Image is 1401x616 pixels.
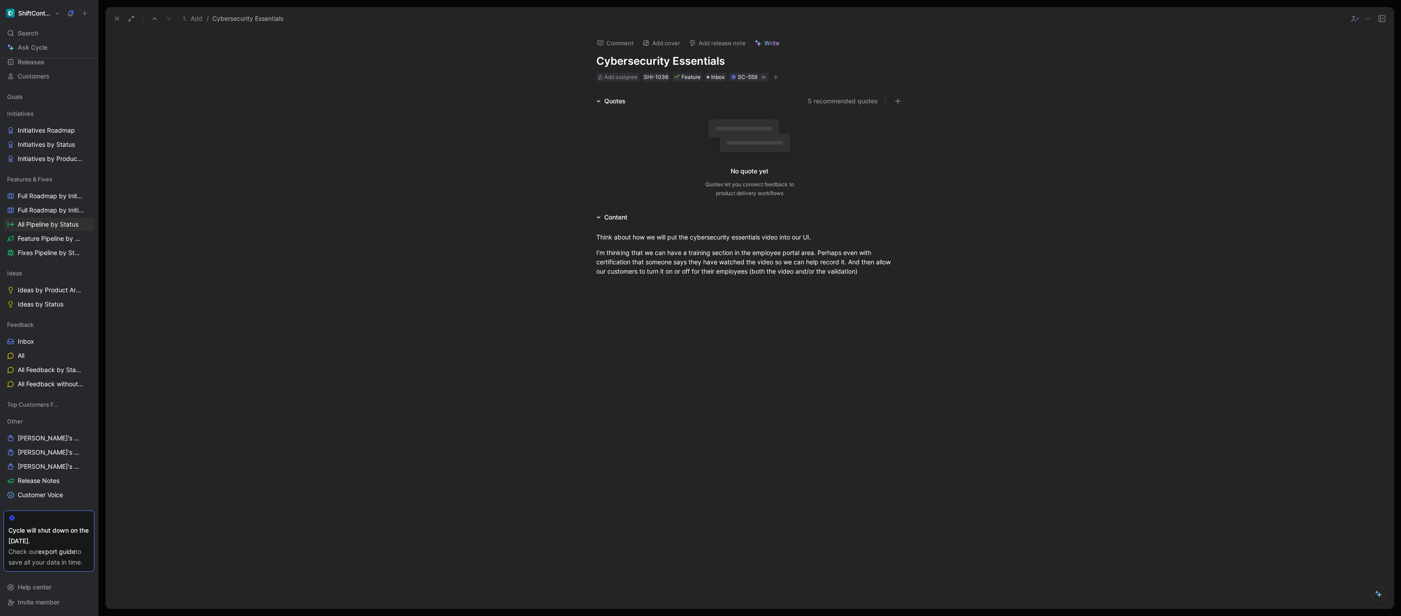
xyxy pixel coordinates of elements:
div: Ideas [4,267,94,280]
div: Check our to save all your data in time. [8,546,90,568]
span: Ideas by Product Area [18,286,82,294]
a: Customers [4,70,94,83]
button: Write [751,37,783,49]
div: Content [593,212,631,223]
div: Feedback [4,318,94,331]
span: Cybersecurity Essentials [212,13,283,24]
span: Feedback [7,320,34,329]
span: All Feedback by Status [18,365,82,374]
div: FeedbackInboxAllAll Feedback by StatusAll Feedback without Insights [4,318,94,391]
div: Quotes [593,96,629,106]
button: Add release note [685,37,750,49]
div: Goals [4,90,94,106]
div: Features & FixesFull Roadmap by InitiativesFull Roadmap by Initiatives/StatusAll Pipeline by Stat... [4,173,94,259]
a: All Pipeline by Status [4,218,94,231]
a: Fixes Pipeline by Status [4,246,94,259]
div: Help center [4,581,94,594]
button: Add cover [638,37,684,49]
span: Search [18,28,38,39]
h1: ShiftControl [18,9,51,17]
span: Full Roadmap by Initiatives [18,192,83,200]
span: / [207,13,209,24]
button: 5 recommended quotes [808,96,878,106]
div: Quotes let you connect feedback to product delivery workflows [705,180,794,198]
a: Initiatives by Product Area [4,152,94,165]
span: Initiatives [7,109,34,118]
div: Other[PERSON_NAME]'s Work[PERSON_NAME]'s Work[PERSON_NAME]'s WorkRelease NotesCustomer Voice [4,415,94,502]
a: All Feedback by Status [4,363,94,377]
div: Feature [674,73,700,82]
div: SC-559 [738,73,757,82]
span: All Feedback without Insights [18,380,84,388]
img: 🌱 [674,75,680,80]
span: Inbox [711,73,724,82]
button: ShiftControlShiftControl [4,7,63,20]
a: Full Roadmap by Initiatives [4,189,94,203]
a: Initiatives by Status [4,138,94,151]
span: Fixes Pipeline by Status [18,248,82,257]
span: Goals [7,92,23,101]
span: Invite member [18,598,59,606]
a: Ideas by Status [4,298,94,311]
span: Ideas by Status [18,300,63,309]
a: Ideas by Product Area [4,283,94,297]
span: Other [7,417,23,426]
span: Ideas [7,269,22,278]
a: [PERSON_NAME]'s Work [4,432,94,445]
a: Customer Voice [4,488,94,502]
span: Initiatives by Product Area [18,154,83,163]
span: Releases [18,58,44,67]
a: Releases [4,55,94,69]
span: Top Customers Feedback [7,400,62,409]
div: Quotes [604,96,626,106]
div: Features & Fixes [4,173,94,186]
a: [PERSON_NAME]'s Work [4,460,94,473]
span: Customers [18,72,50,81]
a: [PERSON_NAME]'s Work [4,446,94,459]
button: Add [180,13,205,24]
span: Ask Cycle [18,42,47,53]
span: All Pipeline by Status [18,220,78,229]
span: Initiatives by Status [18,140,75,149]
div: Cycle will shut down on the [DATE]. [8,525,90,546]
div: I’m thinking that we can have a training section in the employee portal area. Perhaps even with c... [596,248,903,276]
span: [PERSON_NAME]'s Work [18,462,83,471]
a: All Feedback without Insights [4,377,94,391]
div: Goals [4,90,94,103]
span: Inbox [18,337,34,346]
a: Full Roadmap by Initiatives/Status [4,204,94,217]
div: Other [4,415,94,428]
span: [PERSON_NAME]'s Work [18,434,83,443]
h1: Cybersecurity Essentials [596,54,903,68]
span: [PERSON_NAME]'s Work [18,448,83,457]
span: Help center [18,583,51,591]
div: IdeasIdeas by Product AreaIdeas by Status [4,267,94,311]
a: Inbox [4,335,94,348]
a: All [4,349,94,362]
div: 🌱Feature [673,73,702,82]
div: Invite member [4,596,94,609]
button: Comment [593,37,638,49]
div: Search [4,27,94,40]
span: Full Roadmap by Initiatives/Status [18,206,85,215]
div: Initiatives [4,107,94,120]
a: export guide [38,548,75,555]
span: Release Notes [18,476,59,485]
div: Content [604,212,627,223]
div: No quote yet [731,166,768,177]
span: Add assignee [604,74,638,80]
img: ShiftControl [6,9,15,18]
a: Initiatives Roadmap [4,124,94,137]
div: Top Customers Feedback [4,398,94,414]
span: Features & Fixes [7,175,52,184]
div: Think about how we will put the cybersecurity essentials video into our UI. [596,232,903,242]
a: Feature Pipeline by Status [4,232,94,245]
span: Initiatives Roadmap [18,126,75,135]
span: Feature Pipeline by Status [18,234,83,243]
div: Top Customers Feedback [4,398,94,411]
a: Release Notes [4,474,94,487]
div: InitiativesInitiatives RoadmapInitiatives by StatusInitiatives by Product Area [4,107,94,165]
div: Inbox [705,73,726,82]
span: Write [764,39,779,47]
span: All [18,351,24,360]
